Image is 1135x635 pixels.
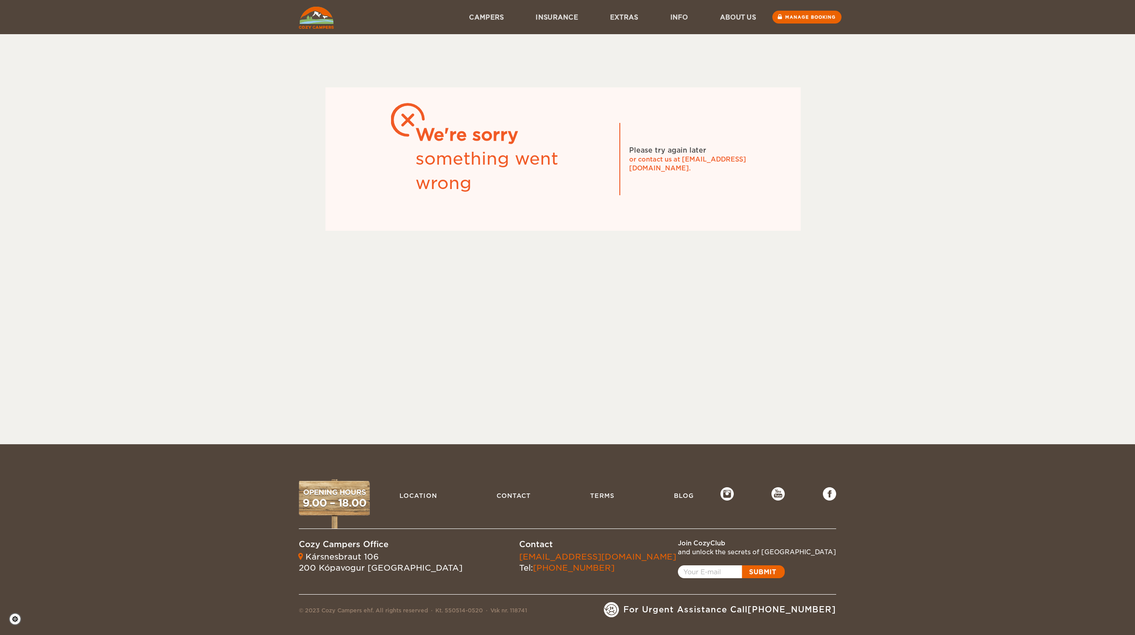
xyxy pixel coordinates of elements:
a: Manage booking [772,11,841,24]
div: something went wrong [415,147,611,195]
a: Cookie settings [9,613,27,625]
div: © 2023 Cozy Campers ehf. All rights reserved Kt. 550514-0520 Vsk nr. 118741 [299,607,527,617]
div: or contact us at [EMAIL_ADDRESS][DOMAIN_NAME]. [629,155,762,173]
a: Terms [586,487,619,504]
img: Cozy Campers [299,7,334,29]
div: Tel: [519,551,676,574]
div: and unlock the secrets of [GEOGRAPHIC_DATA] [678,548,836,556]
div: Kársnesbraut 106 200 Kópavogur [GEOGRAPHIC_DATA] [299,551,462,574]
a: Contact [492,487,535,504]
div: Please try again later [629,146,706,155]
div: We're sorry [415,123,611,147]
a: Blog [669,487,698,504]
a: [EMAIL_ADDRESS][DOMAIN_NAME] [519,552,676,561]
a: [PHONE_NUMBER] [748,605,836,614]
div: Join CozyClub [678,539,836,548]
div: Contact [519,539,676,550]
div: Cozy Campers Office [299,539,462,550]
span: For Urgent Assistance Call [623,604,836,615]
a: Open popup [678,565,785,578]
a: [PHONE_NUMBER] [533,563,614,572]
a: Location [395,487,442,504]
